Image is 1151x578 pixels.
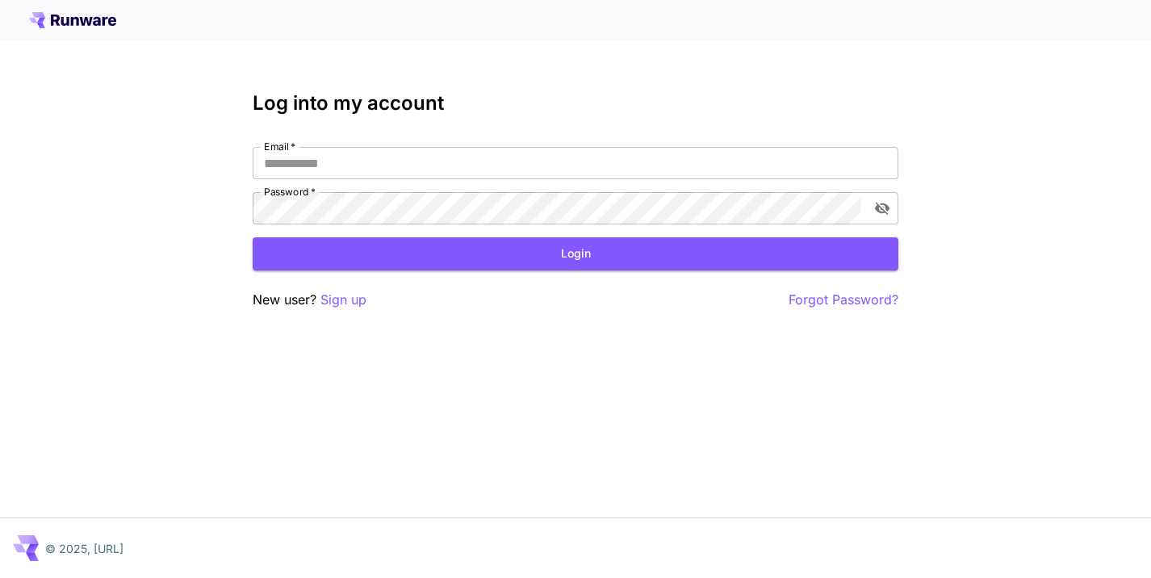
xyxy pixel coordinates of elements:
button: toggle password visibility [868,194,897,223]
p: New user? [253,290,366,310]
label: Password [264,185,316,199]
h3: Log into my account [253,92,898,115]
button: Login [253,237,898,270]
label: Email [264,140,295,153]
button: Forgot Password? [789,290,898,310]
p: © 2025, [URL] [45,540,123,557]
button: Sign up [320,290,366,310]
